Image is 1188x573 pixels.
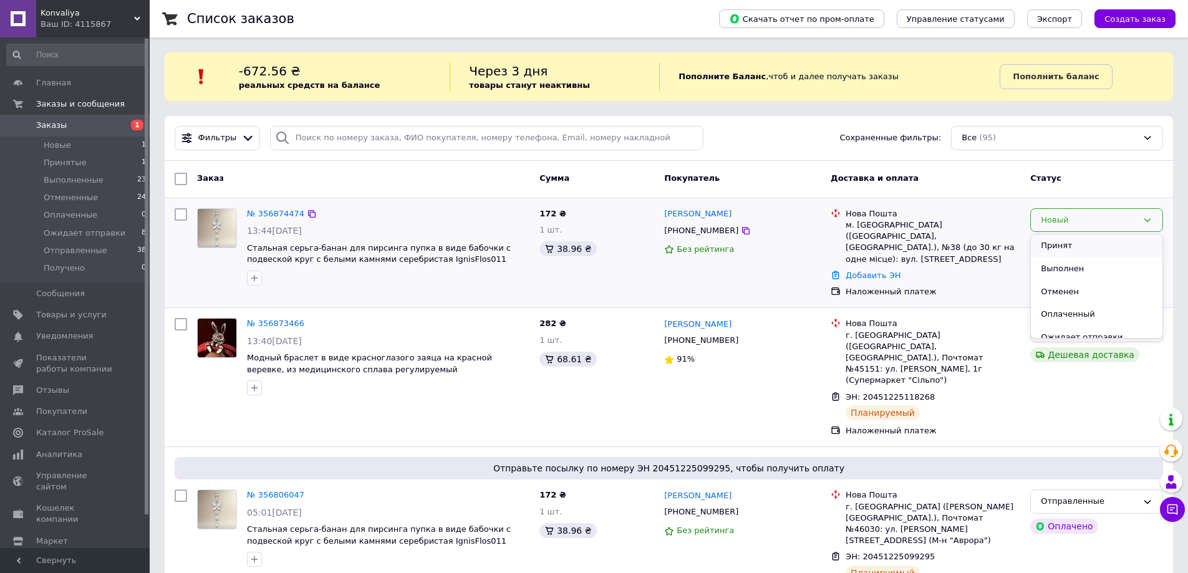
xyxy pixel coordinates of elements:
[679,72,766,81] b: Пополните Баланс
[44,175,104,186] span: Выполненные
[41,19,150,30] div: Ваш ID: 4115867
[539,209,566,218] span: 172 ₴
[247,353,492,374] span: Модный браслет в виде красноглазого заяца на красной веревке, из медицинского сплава регулируемый
[846,552,935,561] span: ЭН: 20451225099295
[662,504,741,520] div: [PHONE_NUMBER]
[142,228,146,239] span: 8
[239,80,380,90] b: реальных средств на балансе
[539,523,596,538] div: 38.96 ₴
[180,462,1158,474] span: Отправьте посылку по номеру ЭН 20451225099295, чтобы получить оплату
[247,209,304,218] a: № 356874474
[1030,347,1139,362] div: Дешевая доставка
[36,427,104,438] span: Каталог ProSale
[664,319,732,330] a: [PERSON_NAME]
[36,288,85,299] span: Сообщения
[846,489,1020,501] div: Нова Пошта
[36,99,125,110] span: Заказы и сообщения
[1031,234,1162,258] li: Принят
[1041,495,1137,508] div: Отправленные
[1094,9,1176,28] button: Создать заказ
[539,173,569,183] span: Сумма
[197,489,237,529] a: Фото товару
[270,126,704,150] input: Поиск по номеру заказа, ФИО покупателя, номеру телефона, Email, номеру накладной
[664,490,732,502] a: [PERSON_NAME]
[1030,519,1098,534] div: Оплачено
[1027,9,1082,28] button: Экспорт
[197,318,237,358] a: Фото товару
[44,209,97,221] span: Оплаченные
[1013,72,1099,81] b: Пополнить баланс
[662,223,741,239] div: [PHONE_NUMBER]
[142,157,146,168] span: 1
[677,244,734,254] span: Без рейтинга
[846,501,1020,547] div: г. [GEOGRAPHIC_DATA] ([PERSON_NAME][GEOGRAPHIC_DATA].), Почтомат №46030: ул. [PERSON_NAME][STREET...
[897,9,1015,28] button: Управление статусами
[677,526,734,535] span: Без рейтинга
[198,132,237,144] span: Фильтры
[1082,14,1176,23] a: Создать заказ
[44,140,71,151] span: Новые
[197,208,237,248] a: Фото товару
[729,13,874,24] span: Скачать отчет по пром-оплате
[1037,14,1072,24] span: Экспорт
[539,352,596,367] div: 68.61 ₴
[1031,281,1162,304] li: Отменен
[1104,14,1166,24] span: Создать заказ
[131,120,143,130] span: 1
[137,192,146,203] span: 24
[36,470,115,493] span: Управление сайтом
[846,425,1020,436] div: Наложенный платеж
[1031,258,1162,281] li: Выполнен
[247,336,302,346] span: 13:40[DATE]
[1041,214,1137,227] div: Новый
[247,226,302,236] span: 13:44[DATE]
[907,14,1005,24] span: Управление статусами
[677,354,695,364] span: 91%
[197,173,224,183] span: Заказ
[36,385,69,396] span: Отзывы
[539,241,596,256] div: 38.96 ₴
[1160,497,1185,522] button: Чат с покупателем
[846,271,901,280] a: Добавить ЭН
[44,157,87,168] span: Принятые
[36,330,93,342] span: Уведомления
[247,508,302,518] span: 05:01[DATE]
[1031,326,1162,349] li: Ожидает отправки
[142,209,146,221] span: 0
[36,352,115,375] span: Показатели работы компании
[846,208,1020,219] div: Нова Пошта
[198,490,236,529] img: Фото товару
[142,262,146,274] span: 0
[662,332,741,349] div: [PHONE_NUMBER]
[1030,173,1061,183] span: Статус
[44,228,125,239] span: Ожидает отправки
[137,175,146,186] span: 23
[187,11,294,26] h1: Список заказов
[839,132,941,144] span: Сохраненные фильтры:
[539,490,566,499] span: 172 ₴
[664,208,732,220] a: [PERSON_NAME]
[198,209,236,248] img: Фото товару
[247,524,511,546] a: Стальная серьга-банан для пирсинга пупка в виде бабочки с подвеской круг с белыми камнями серебри...
[247,490,304,499] a: № 356806047
[664,173,720,183] span: Покупатель
[846,405,920,420] div: Планируемый
[659,62,1000,91] div: , чтоб и далее получать заказы
[846,286,1020,297] div: Наложенный платеж
[962,132,977,144] span: Все
[846,318,1020,329] div: Нова Пошта
[36,120,67,131] span: Заказы
[36,503,115,525] span: Кошелек компании
[44,192,98,203] span: Отмененные
[719,9,884,28] button: Скачать отчет по пром-оплате
[137,245,146,256] span: 38
[539,225,562,234] span: 1 шт.
[539,507,562,516] span: 1 шт.
[36,536,68,547] span: Маркет
[846,219,1020,265] div: м. [GEOGRAPHIC_DATA] ([GEOGRAPHIC_DATA], [GEOGRAPHIC_DATA].), №38 (до 30 кг на одне місце): вул. ...
[239,64,301,79] span: -672.56 ₴
[247,319,304,328] a: № 356873466
[247,243,511,264] a: Стальная серьга-банан для пирсинга пупка в виде бабочки с подвеской круг с белыми камнями серебри...
[36,77,71,89] span: Главная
